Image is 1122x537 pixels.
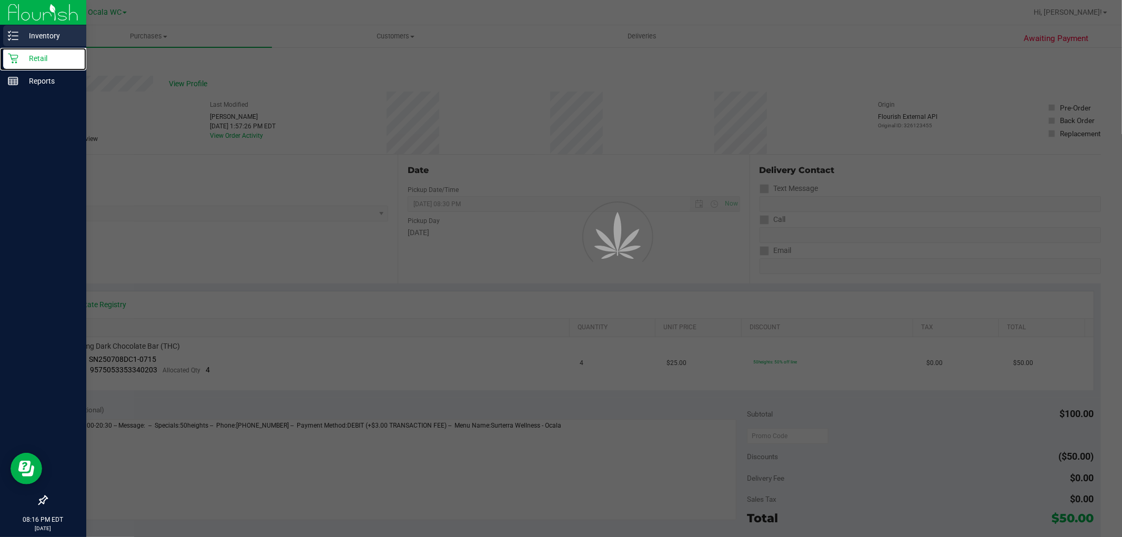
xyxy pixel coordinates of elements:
[11,453,42,484] iframe: Resource center
[5,524,82,532] p: [DATE]
[8,53,18,64] inline-svg: Retail
[18,52,82,65] p: Retail
[18,75,82,87] p: Reports
[18,29,82,42] p: Inventory
[8,31,18,41] inline-svg: Inventory
[8,76,18,86] inline-svg: Reports
[5,515,82,524] p: 08:16 PM EDT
